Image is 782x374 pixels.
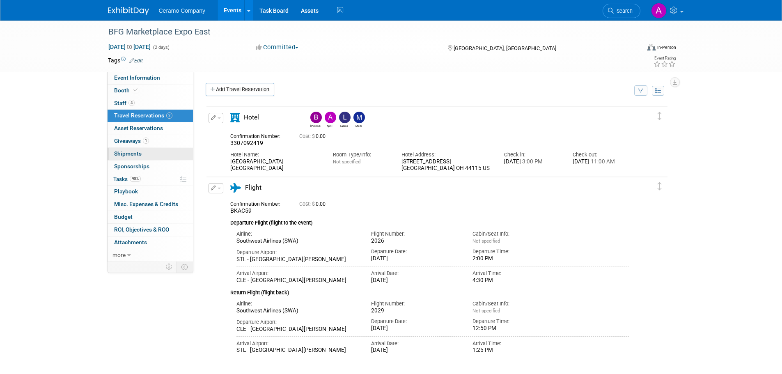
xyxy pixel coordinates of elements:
[310,112,322,123] img: Brian Howard
[108,97,193,110] a: Staff4
[105,25,628,39] div: BFG Marketplace Expo East
[299,201,329,207] span: 0.00
[371,347,460,354] div: [DATE]
[143,138,149,144] span: 1
[108,122,193,135] a: Asset Reservations
[236,256,359,263] div: STL - [GEOGRAPHIC_DATA][PERSON_NAME]
[206,83,274,96] a: Add Travel Reservation
[108,85,193,97] a: Booth
[230,183,241,193] i: Flight
[657,44,676,50] div: In-Person
[236,307,359,314] div: Southwest Airlines (SWA)
[114,188,138,195] span: Playbook
[592,43,677,55] div: Event Format
[152,45,170,50] span: (2 days)
[401,151,492,158] div: Hotel Address:
[651,3,667,18] img: Ayesha Begum
[230,207,252,214] span: BKAC59
[108,161,193,173] a: Sponsorships
[472,248,562,255] div: Departure Time:
[108,135,193,147] a: Giveaways1
[472,318,562,325] div: Departure Time:
[114,226,169,233] span: ROI, Objectives & ROO
[614,8,633,14] span: Search
[658,182,662,190] i: Click and drag to move item
[472,238,500,244] span: Not specified
[129,58,143,64] a: Edit
[114,125,163,131] span: Asset Reservations
[589,158,615,165] span: 11:00 AM
[126,44,133,50] span: to
[351,112,366,128] div: Mark Ries
[108,249,193,262] a: more
[337,112,351,128] div: Lakius Mccoy
[236,277,359,284] div: CLE - [GEOGRAPHIC_DATA][PERSON_NAME]
[253,43,302,52] button: Committed
[325,123,335,128] div: April Rockett
[108,148,193,160] a: Shipments
[371,255,460,262] div: [DATE]
[108,198,193,211] a: Misc. Expenses & Credits
[472,325,562,332] div: 12:50 PM
[472,300,562,307] div: Cabin/Seat Info:
[244,114,259,121] span: Hotel
[108,186,193,198] a: Playbook
[454,45,556,51] span: [GEOGRAPHIC_DATA], [GEOGRAPHIC_DATA]
[108,72,193,84] a: Event Information
[230,199,287,207] div: Confirmation Number:
[647,44,656,50] img: Format-Inperson.png
[339,112,351,123] img: Lakius Mccoy
[236,300,359,307] div: Airline:
[114,239,147,246] span: Attachments
[108,7,149,15] img: ExhibitDay
[504,158,560,165] div: [DATE]
[230,215,629,227] div: Departure Flight (flight to the event)
[108,236,193,249] a: Attachments
[236,319,359,326] div: Departure Airport:
[114,112,172,119] span: Travel Reservations
[230,140,263,146] span: 3307092419
[112,252,126,258] span: more
[236,270,359,277] div: Arrival Airport:
[353,123,364,128] div: Mark Ries
[371,300,460,307] div: Flight Number:
[114,150,142,157] span: Shipments
[114,100,135,106] span: Staff
[504,151,560,158] div: Check-in:
[108,43,151,50] span: [DATE] [DATE]
[230,284,629,297] div: Return Flight (flight back)
[108,224,193,236] a: ROI, Objectives & ROO
[108,56,143,64] td: Tags
[310,123,321,128] div: Brian Howard
[371,340,460,347] div: Arrival Date:
[333,159,360,165] span: Not specified
[371,307,460,314] div: 2029
[230,113,240,122] i: Hotel
[108,211,193,223] a: Budget
[472,308,500,314] span: Not specified
[353,112,365,123] img: Mark Ries
[521,158,543,165] span: 3:00 PM
[108,173,193,186] a: Tasks90%
[299,201,316,207] span: Cost: $
[339,123,349,128] div: Lakius Mccoy
[236,326,359,333] div: CLE - [GEOGRAPHIC_DATA][PERSON_NAME]
[128,100,135,106] span: 4
[573,158,629,165] div: [DATE]
[114,87,139,94] span: Booth
[236,340,359,347] div: Arrival Airport:
[230,151,321,158] div: Hotel Name:
[236,238,359,245] div: Southwest Airlines (SWA)
[472,347,562,354] div: 1:25 PM
[130,176,141,182] span: 90%
[472,255,562,262] div: 2:00 PM
[325,112,336,123] img: April Rockett
[472,270,562,277] div: Arrival Time:
[658,112,662,120] i: Click and drag to move item
[638,88,644,94] i: Filter by Traveler
[133,88,138,92] i: Booth reservation complete
[472,277,562,284] div: 4:30 PM
[308,112,323,128] div: Brian Howard
[371,318,460,325] div: Departure Date:
[176,262,193,272] td: Toggle Event Tabs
